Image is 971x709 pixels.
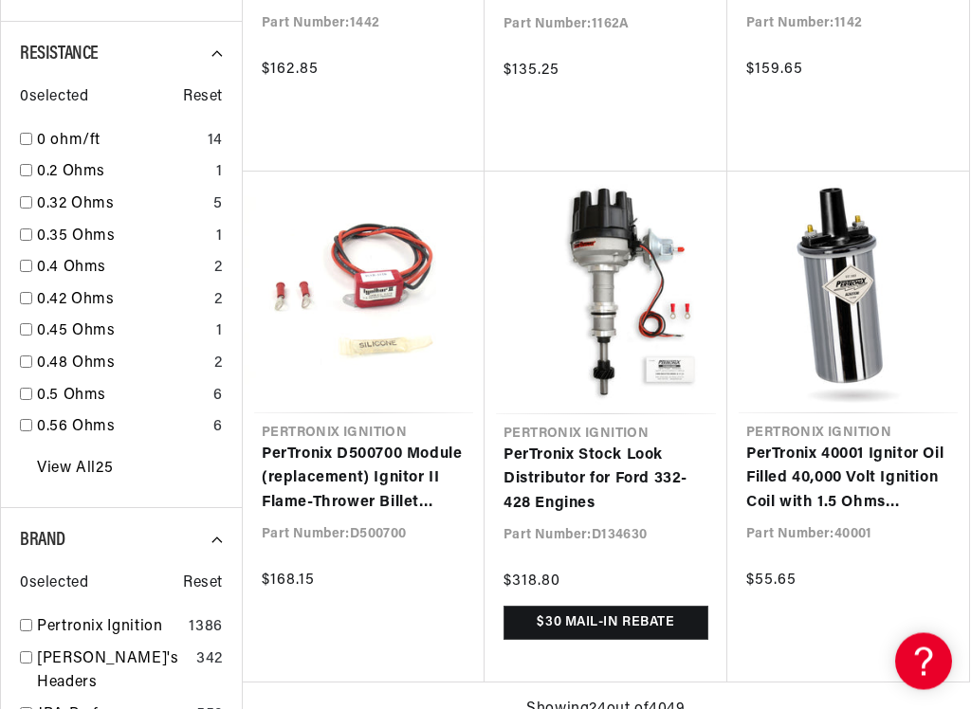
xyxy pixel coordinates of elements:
[216,226,223,250] div: 1
[20,573,88,597] span: 0 selected
[183,573,223,597] span: Reset
[20,532,65,551] span: Brand
[37,161,209,186] a: 0.2 Ohms
[213,416,223,441] div: 6
[37,385,206,409] a: 0.5 Ohms
[37,130,200,155] a: 0 ohm/ft
[208,130,223,155] div: 14
[214,353,223,377] div: 2
[37,458,113,482] a: View All 25
[504,445,708,518] a: PerTronix Stock Look Distributor for Ford 332-428 Engines
[216,320,223,345] div: 1
[37,257,207,282] a: 0.4 Ohms
[37,320,209,345] a: 0.45 Ohms
[262,444,466,517] a: PerTronix D500700 Module (replacement) Ignitor II Flame-Thrower Billet Distributor
[37,193,206,218] a: 0.32 Ohms
[214,257,223,282] div: 2
[37,616,181,641] a: Pertronix Ignition
[213,193,223,218] div: 5
[214,289,223,314] div: 2
[216,161,223,186] div: 1
[37,289,207,314] a: 0.42 Ohms
[183,86,223,111] span: Reset
[37,648,189,697] a: [PERSON_NAME]'s Headers
[37,226,209,250] a: 0.35 Ohms
[213,385,223,409] div: 6
[37,353,207,377] a: 0.48 Ohms
[746,444,950,517] a: PerTronix 40001 Ignitor Oil Filled 40,000 Volt Ignition Coil with 1.5 Ohms Resistance in Chrome
[196,648,223,673] div: 342
[189,616,223,641] div: 1386
[37,416,206,441] a: 0.56 Ohms
[20,86,88,111] span: 0 selected
[20,45,99,64] span: Resistance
